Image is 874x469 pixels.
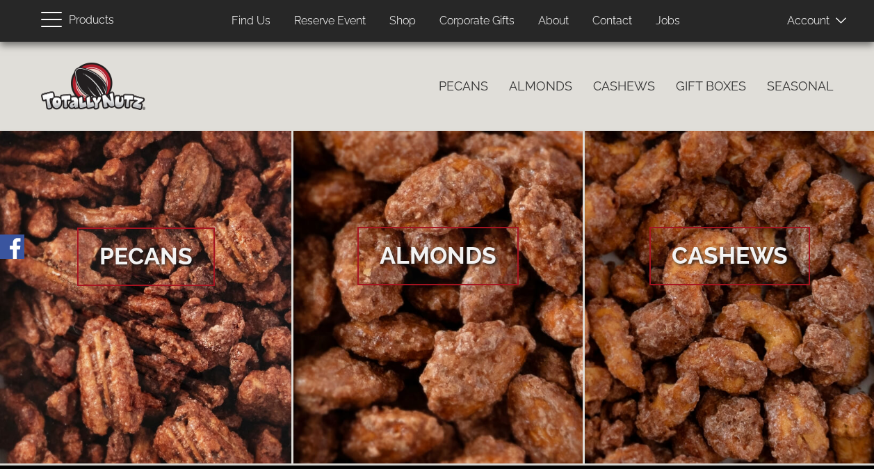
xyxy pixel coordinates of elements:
a: Almonds [499,72,583,101]
a: Pecans [428,72,499,101]
a: Contact [582,8,642,35]
a: Cashews [583,72,665,101]
span: Almonds [357,227,519,285]
img: Home [41,63,145,110]
a: Almonds [293,131,583,463]
a: About [528,8,579,35]
span: Products [69,10,114,31]
a: Find Us [221,8,281,35]
a: Shop [379,8,426,35]
a: Seasonal [756,72,844,101]
span: Cashews [649,227,810,285]
a: Corporate Gifts [429,8,525,35]
a: Gift Boxes [665,72,756,101]
a: Jobs [645,8,690,35]
span: Pecans [77,228,215,286]
a: Reserve Event [284,8,376,35]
